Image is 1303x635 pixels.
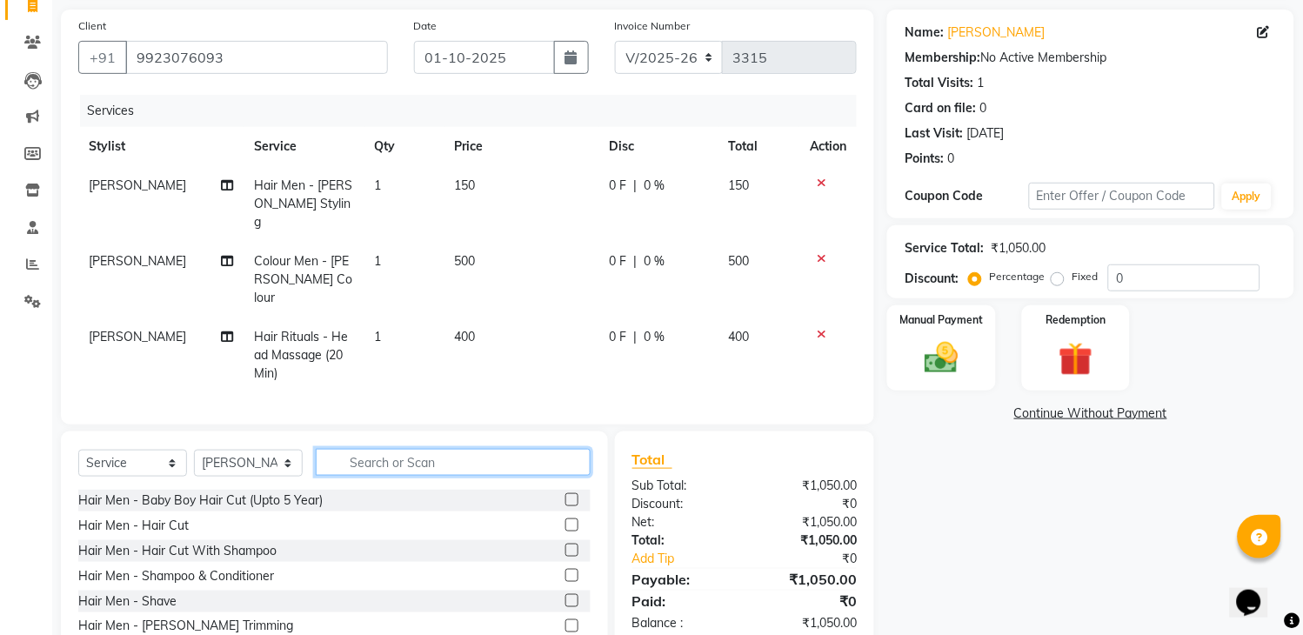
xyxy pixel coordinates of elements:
[619,477,745,495] div: Sub Total:
[125,41,388,74] input: Search by Name/Mobile/Email/Code
[765,550,870,568] div: ₹0
[78,18,106,34] label: Client
[610,177,627,195] span: 0 F
[905,239,984,257] div: Service Total:
[1222,184,1272,210] button: Apply
[745,513,870,531] div: ₹1,050.00
[619,550,765,568] a: Add Tip
[914,338,969,378] img: _cash.svg
[1072,269,1098,284] label: Fixed
[619,615,745,633] div: Balance :
[619,531,745,550] div: Total:
[455,329,476,344] span: 400
[455,253,476,269] span: 500
[718,127,800,166] th: Total
[78,517,189,535] div: Hair Men - Hair Cut
[78,491,323,510] div: Hair Men - Baby Boy Hair Cut (Upto 5 Year)
[1029,183,1215,210] input: Enter Offer / Coupon Code
[745,591,870,612] div: ₹0
[905,99,976,117] div: Card on file:
[632,451,672,469] span: Total
[414,18,438,34] label: Date
[905,187,1029,205] div: Coupon Code
[375,253,382,269] span: 1
[745,495,870,513] div: ₹0
[78,542,277,560] div: Hair Men - Hair Cut With Shampoo
[254,177,352,230] span: Hair Men - [PERSON_NAME] Styling
[1230,565,1286,618] iframe: chat widget
[599,127,718,166] th: Disc
[905,49,980,67] div: Membership:
[78,592,177,611] div: Hair Men - Shave
[619,569,745,590] div: Payable:
[900,312,984,328] label: Manual Payment
[745,531,870,550] div: ₹1,050.00
[745,569,870,590] div: ₹1,050.00
[1048,338,1103,380] img: _gift.svg
[78,41,127,74] button: +91
[89,329,186,344] span: [PERSON_NAME]
[316,449,591,476] input: Search or Scan
[991,239,1046,257] div: ₹1,050.00
[905,74,973,92] div: Total Visits:
[977,74,984,92] div: 1
[645,177,665,195] span: 0 %
[645,252,665,271] span: 0 %
[254,253,352,305] span: Colour Men - [PERSON_NAME] Colour
[78,127,244,166] th: Stylist
[729,177,750,193] span: 150
[634,328,638,346] span: |
[455,177,476,193] span: 150
[615,18,691,34] label: Invoice Number
[891,404,1291,423] a: Continue Without Payment
[610,252,627,271] span: 0 F
[444,127,599,166] th: Price
[645,328,665,346] span: 0 %
[619,513,745,531] div: Net:
[729,253,750,269] span: 500
[89,253,186,269] span: [PERSON_NAME]
[375,329,382,344] span: 1
[799,127,857,166] th: Action
[905,23,944,42] div: Name:
[745,477,870,495] div: ₹1,050.00
[619,495,745,513] div: Discount:
[905,150,944,168] div: Points:
[619,591,745,612] div: Paid:
[966,124,1004,143] div: [DATE]
[634,177,638,195] span: |
[1046,312,1106,328] label: Redemption
[989,269,1045,284] label: Percentage
[244,127,364,166] th: Service
[375,177,382,193] span: 1
[905,49,1277,67] div: No Active Membership
[610,328,627,346] span: 0 F
[634,252,638,271] span: |
[729,329,750,344] span: 400
[905,124,963,143] div: Last Visit:
[254,329,348,381] span: Hair Rituals - Head Massage (20 Min)
[78,567,274,585] div: Hair Men - Shampoo & Conditioner
[947,23,1045,42] a: [PERSON_NAME]
[745,615,870,633] div: ₹1,050.00
[80,95,870,127] div: Services
[947,150,954,168] div: 0
[89,177,186,193] span: [PERSON_NAME]
[979,99,986,117] div: 0
[364,127,444,166] th: Qty
[905,270,959,288] div: Discount:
